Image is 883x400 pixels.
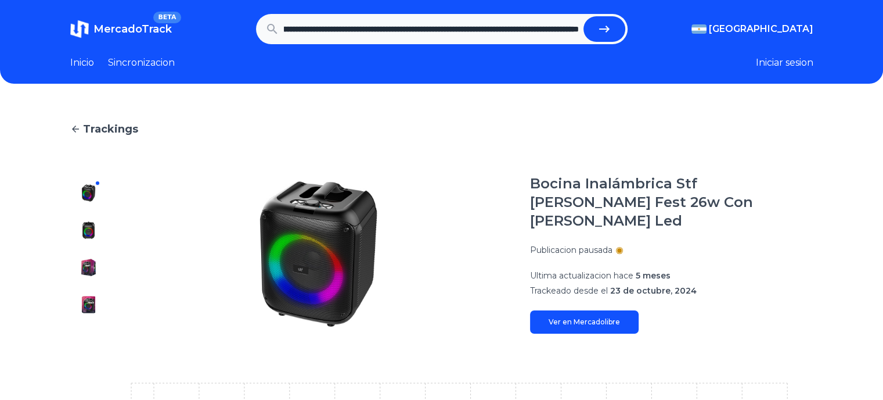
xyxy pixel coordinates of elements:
span: MercadoTrack [93,23,172,35]
a: Ver en Mercadolibre [530,310,639,334]
span: Ultima actualizacion hace [530,270,633,281]
span: Trackings [83,121,138,137]
img: Bocina Inalámbrica Stf Kube Fest 26w Con Luz Led [80,221,98,240]
img: Bocina Inalámbrica Stf Kube Fest 26w Con Luz Led [80,184,98,202]
h1: Bocina Inalámbrica Stf [PERSON_NAME] Fest 26w Con [PERSON_NAME] Led [530,174,813,230]
img: MercadoTrack [70,20,89,38]
span: [GEOGRAPHIC_DATA] [709,22,813,36]
span: 23 de octubre, 2024 [610,285,697,296]
img: Argentina [691,24,707,34]
a: Sincronizacion [108,56,175,70]
span: 5 meses [636,270,671,281]
img: Bocina Inalámbrica Stf Kube Fest 26w Con Luz Led [80,295,98,314]
a: Inicio [70,56,94,70]
a: MercadoTrackBETA [70,20,172,38]
button: Iniciar sesion [756,56,813,70]
p: Publicacion pausada [530,244,612,256]
img: Bocina Inalámbrica Stf Kube Fest 26w Con Luz Led [80,258,98,277]
img: Bocina Inalámbrica Stf Kube Fest 26w Con Luz Led [131,174,507,334]
span: BETA [153,12,181,23]
button: [GEOGRAPHIC_DATA] [691,22,813,36]
span: Trackeado desde el [530,285,608,296]
a: Trackings [70,121,813,137]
